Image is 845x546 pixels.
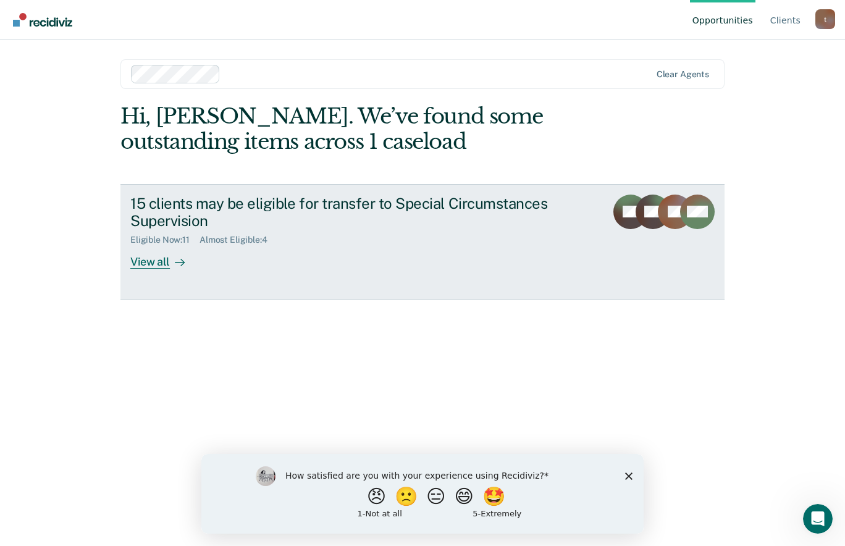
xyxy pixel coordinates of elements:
[130,245,200,269] div: View all
[130,235,200,245] div: Eligible Now : 11
[815,9,835,29] button: Profile dropdown button
[815,9,835,29] div: t
[200,235,277,245] div: Almost Eligible : 4
[120,184,725,300] a: 15 clients may be eligible for transfer to Special Circumstances SupervisionEligible Now:11Almost...
[120,104,603,154] div: Hi, [PERSON_NAME]. We’ve found some outstanding items across 1 caseload
[201,454,644,534] iframe: Survey by Kim from Recidiviz
[130,195,564,230] div: 15 clients may be eligible for transfer to Special Circumstances Supervision
[803,504,833,534] iframe: Intercom live chat
[13,13,72,27] img: Recidiviz
[657,69,709,80] div: Clear agents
